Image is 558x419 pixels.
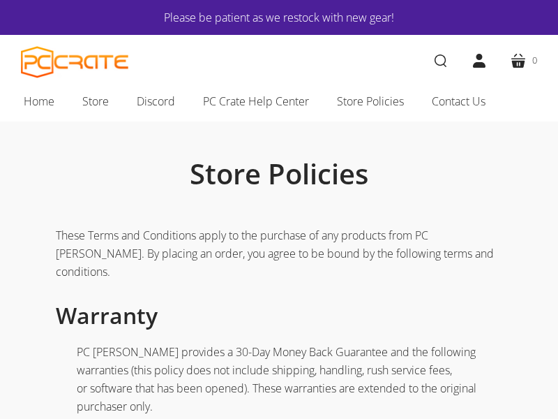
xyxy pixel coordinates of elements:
[21,46,129,78] a: PC CRATE
[82,92,109,110] span: Store
[10,87,68,116] a: Home
[21,156,537,191] h1: Store Policies
[123,87,189,116] a: Discord
[418,87,499,116] a: Contact Us
[499,41,548,80] a: 0
[42,8,516,27] a: Please be patient as we restock with new gear!
[203,92,309,110] span: PC Crate Help Center
[189,87,323,116] a: PC Crate Help Center
[137,92,175,110] span: Discord
[24,92,54,110] span: Home
[56,300,158,330] span: Warranty
[323,87,418,116] a: Store Policies
[68,87,123,116] a: Store
[77,344,476,414] span: PC [PERSON_NAME] provides a 30-Day Money Back Guarantee and the following warranties (this policy...
[56,228,494,279] span: These Terms and Conditions apply to the purchase of any products from PC [PERSON_NAME]. By placin...
[337,92,404,110] span: Store Policies
[432,92,485,110] span: Contact Us
[532,53,537,68] span: 0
